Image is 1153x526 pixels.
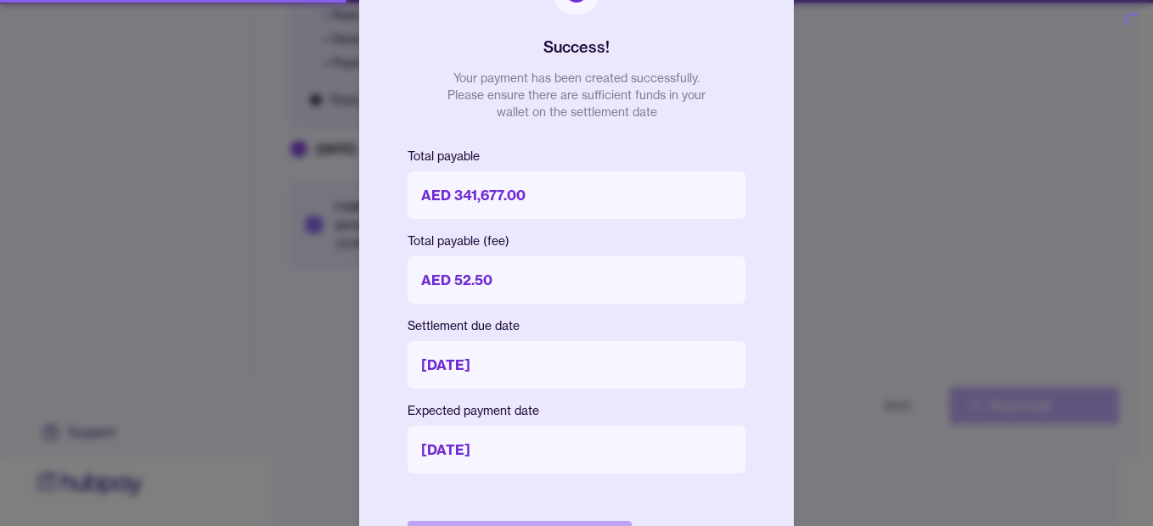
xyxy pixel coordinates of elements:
[408,317,745,334] p: Settlement due date
[408,232,745,249] p: Total payable (fee)
[441,70,712,120] p: Your payment has been created successfully. Please ensure there are sufficient funds in your wall...
[408,426,745,473] p: [DATE]
[408,341,745,389] p: [DATE]
[408,402,745,419] p: Expected payment date
[543,36,610,59] h2: Success!
[408,256,745,304] p: AED 52.50
[408,171,745,219] p: AED 341,677.00
[408,148,745,165] p: Total payable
